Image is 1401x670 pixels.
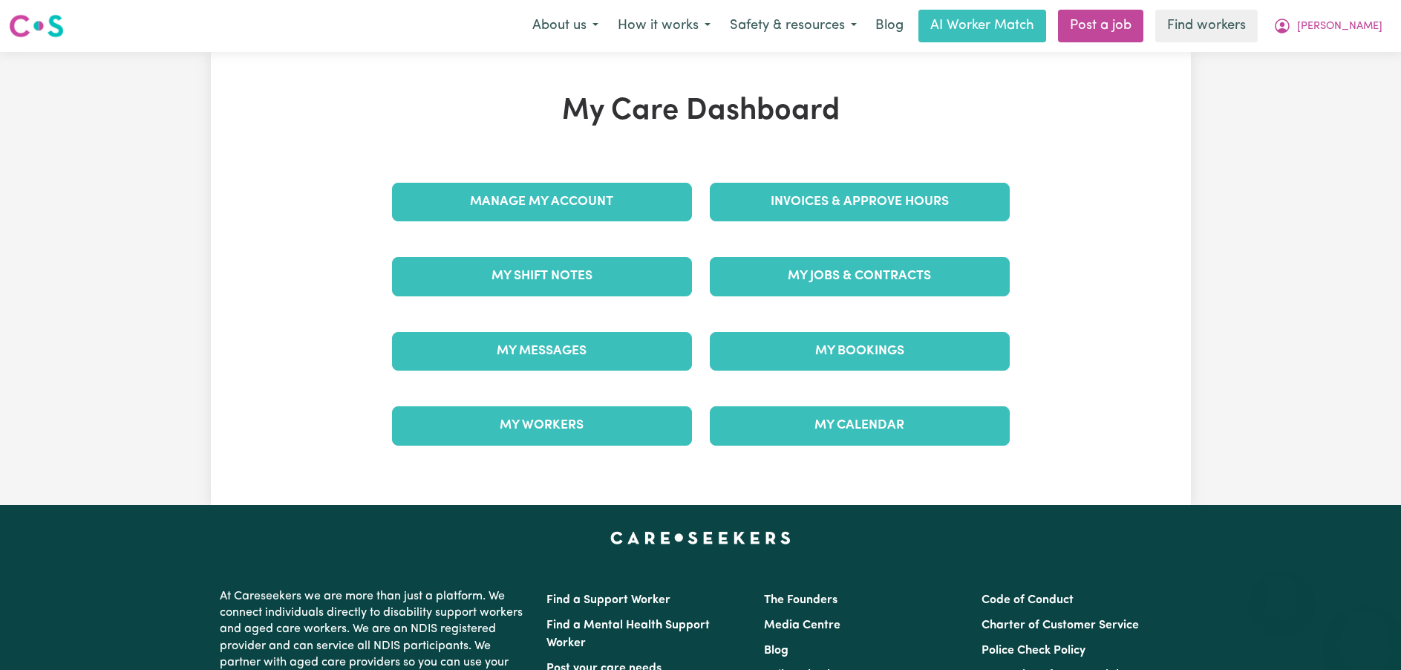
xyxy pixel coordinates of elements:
[546,594,670,606] a: Find a Support Worker
[1155,10,1258,42] a: Find workers
[610,532,791,544] a: Careseekers home page
[1267,575,1296,605] iframe: Close message
[1297,19,1382,35] span: [PERSON_NAME]
[710,257,1010,296] a: My Jobs & Contracts
[918,10,1046,42] a: AI Worker Match
[1342,611,1389,658] iframe: Button to launch messaging window
[392,406,692,445] a: My Workers
[9,13,64,39] img: Careseekers logo
[710,332,1010,371] a: My Bookings
[392,257,692,296] a: My Shift Notes
[764,619,840,631] a: Media Centre
[764,594,837,606] a: The Founders
[608,10,720,42] button: How it works
[383,94,1019,129] h1: My Care Dashboard
[546,619,710,649] a: Find a Mental Health Support Worker
[982,594,1074,606] a: Code of Conduct
[982,645,1085,657] a: Police Check Policy
[710,183,1010,221] a: Invoices & Approve Hours
[392,332,692,371] a: My Messages
[523,10,608,42] button: About us
[9,9,64,43] a: Careseekers logo
[1058,10,1143,42] a: Post a job
[1264,10,1392,42] button: My Account
[764,645,788,657] a: Blog
[866,10,912,42] a: Blog
[392,183,692,221] a: Manage My Account
[720,10,866,42] button: Safety & resources
[982,619,1139,631] a: Charter of Customer Service
[710,406,1010,445] a: My Calendar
